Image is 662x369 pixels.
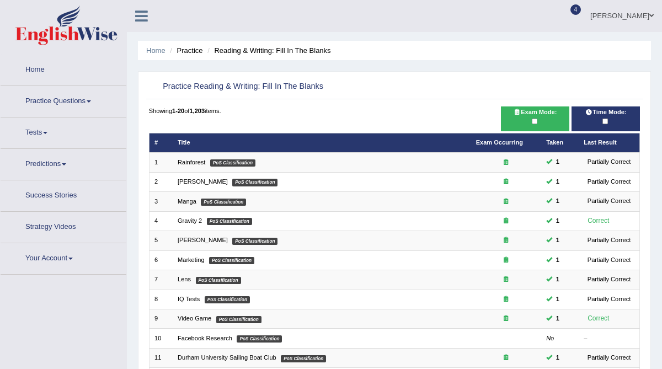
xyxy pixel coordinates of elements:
[205,45,330,56] li: Reading & Writing: Fill In The Blanks
[149,172,173,191] td: 2
[237,335,282,343] em: PoS Classification
[149,348,173,367] td: 11
[584,275,634,285] div: Partially Correct
[584,295,634,304] div: Partially Correct
[570,4,581,15] span: 4
[146,46,165,55] a: Home
[584,196,634,206] div: Partially Correct
[584,255,634,265] div: Partially Correct
[476,295,536,304] div: Exam occurring question
[584,313,613,324] div: Correct
[205,296,250,303] em: PoS Classification
[178,354,276,361] a: Durham University Sailing Boat Club
[584,157,634,167] div: Partially Correct
[552,314,563,324] span: You can still take this question
[178,315,211,322] a: Video Game
[501,106,570,131] div: Show exams occurring in exams
[149,329,173,348] td: 10
[552,177,563,187] span: You can still take this question
[167,45,202,56] li: Practice
[209,257,254,264] em: PoS Classification
[189,108,205,114] b: 1,203
[584,177,634,187] div: Partially Correct
[581,108,630,117] span: Time Mode:
[552,295,563,304] span: You can still take this question
[281,355,326,362] em: PoS Classification
[149,192,173,211] td: 3
[232,238,277,245] em: PoS Classification
[476,158,536,167] div: Exam occurring question
[207,218,252,225] em: PoS Classification
[149,231,173,250] td: 5
[201,199,246,206] em: PoS Classification
[476,236,536,245] div: Exam occurring question
[476,197,536,206] div: Exam occurring question
[552,255,563,265] span: You can still take this question
[172,108,184,114] b: 1-20
[579,133,640,152] th: Last Result
[476,354,536,362] div: Exam occurring question
[1,55,126,82] a: Home
[149,270,173,290] td: 7
[178,237,228,243] a: [PERSON_NAME]
[178,256,205,263] a: Marketing
[1,86,126,114] a: Practice Questions
[178,198,196,205] a: Manga
[1,212,126,239] a: Strategy Videos
[476,217,536,226] div: Exam occurring question
[552,353,563,363] span: You can still take this question
[476,139,523,146] a: Exam Occurring
[476,256,536,265] div: Exam occurring question
[552,236,563,245] span: You can still take this question
[1,117,126,145] a: Tests
[173,133,471,152] th: Title
[178,159,205,165] a: Rainforest
[1,149,126,177] a: Predictions
[232,179,277,186] em: PoS Classification
[476,314,536,323] div: Exam occurring question
[1,243,126,271] a: Your Account
[149,211,173,231] td: 4
[584,353,634,363] div: Partially Correct
[546,335,554,341] em: No
[552,216,563,226] span: You can still take this question
[552,196,563,206] span: You can still take this question
[178,296,200,302] a: IQ Tests
[552,157,563,167] span: You can still take this question
[510,108,560,117] span: Exam Mode:
[210,159,255,167] em: PoS Classification
[476,178,536,186] div: Exam occurring question
[149,290,173,309] td: 8
[476,275,536,284] div: Exam occurring question
[584,216,613,227] div: Correct
[584,236,634,245] div: Partially Correct
[178,276,191,282] a: Lens
[1,180,126,208] a: Success Stories
[149,153,173,172] td: 1
[541,133,579,152] th: Taken
[552,275,563,285] span: You can still take this question
[149,106,640,115] div: Showing of items.
[584,334,634,343] div: –
[149,133,173,152] th: #
[149,250,173,270] td: 6
[149,309,173,329] td: 9
[216,316,261,323] em: PoS Classification
[178,335,232,341] a: Facebook Research
[178,217,202,224] a: Gravity 2
[149,79,453,94] h2: Practice Reading & Writing: Fill In The Blanks
[196,277,241,284] em: PoS Classification
[178,178,228,185] a: [PERSON_NAME]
